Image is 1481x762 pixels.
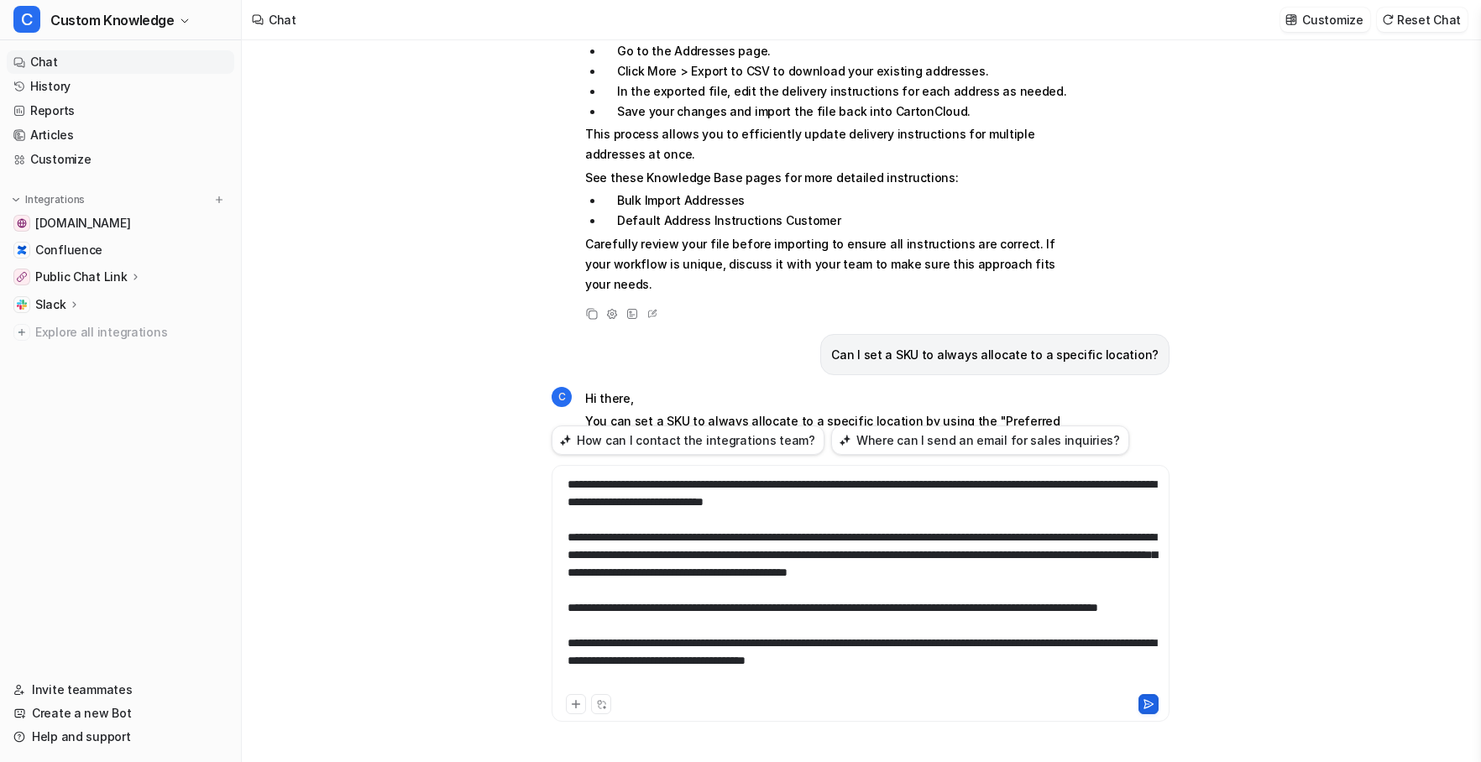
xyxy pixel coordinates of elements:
[17,218,27,228] img: help.cartoncloud.com
[585,389,1076,409] p: Hi there,
[17,245,27,255] img: Confluence
[604,81,1076,102] li: In the exported file, edit the delivery instructions for each address as needed.
[7,238,234,262] a: ConfluenceConfluence
[585,124,1076,164] p: This process allows you to efficiently update delivery instructions for multiple addresses at once.
[7,50,234,74] a: Chat
[604,211,1076,231] li: Default Address Instructions Customer
[604,41,1076,61] li: Go to the Addresses page.
[7,123,234,147] a: Articles
[1280,8,1369,32] button: Customize
[35,296,66,313] p: Slack
[35,319,228,346] span: Explore all integrations
[1302,11,1363,29] p: Customize
[7,99,234,123] a: Reports
[7,702,234,725] a: Create a new Bot
[604,61,1076,81] li: Click More > Export to CSV to download your existing addresses.
[831,425,1129,455] button: Where can I send an email for sales inquiries?
[585,168,1076,188] p: See these Knowledge Base pages for more detailed instructions:
[17,300,27,310] img: Slack
[50,8,175,32] span: Custom Knowledge
[25,193,85,206] p: Integrations
[604,190,1076,211] li: Bulk Import Addresses
[10,194,22,206] img: expand menu
[1382,13,1394,26] img: reset
[35,269,128,285] p: Public Chat Link
[831,345,1159,365] p: Can I set a SKU to always allocate to a specific location?
[7,148,234,171] a: Customize
[7,211,234,235] a: help.cartoncloud.com[DOMAIN_NAME]
[7,678,234,702] a: Invite teammates
[35,215,130,232] span: [DOMAIN_NAME]
[1377,8,1468,32] button: Reset Chat
[13,6,40,33] span: C
[213,194,225,206] img: menu_add.svg
[552,425,824,455] button: How can I contact the integrations team?
[7,75,234,98] a: History
[604,102,1076,122] li: Save your changes and import the file back into CartonCloud.
[552,387,572,407] span: C
[585,234,1076,295] p: Carefully review your file before importing to ensure all instructions are correct. If your workf...
[7,321,234,344] a: Explore all integrations
[35,242,102,258] span: Confluence
[1285,13,1297,26] img: customize
[269,11,296,29] div: Chat
[7,725,234,749] a: Help and support
[17,272,27,282] img: Public Chat Link
[585,411,1076,492] p: You can set a SKU to always allocate to a specific location by using the "Preferred Location" fea...
[13,324,30,341] img: explore all integrations
[7,191,90,208] button: Integrations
